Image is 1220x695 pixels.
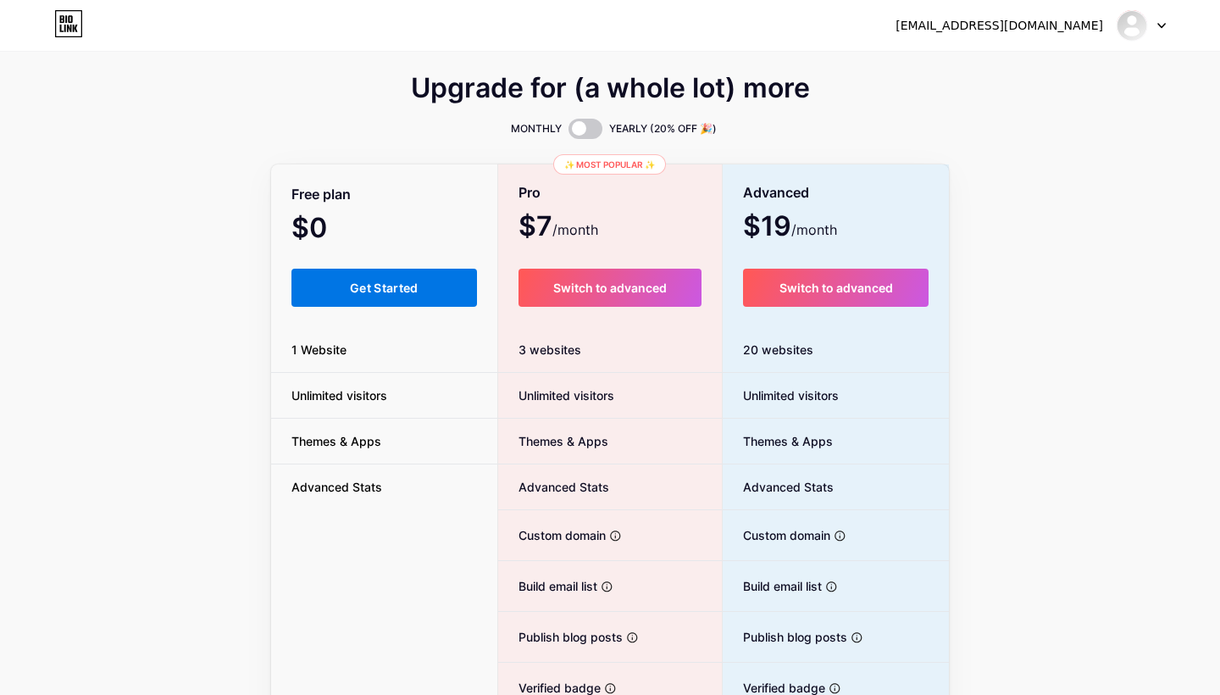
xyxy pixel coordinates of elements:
span: Advanced Stats [498,478,609,496]
span: Switch to advanced [779,281,893,295]
span: 1 Website [271,341,367,359]
span: Build email list [498,577,597,595]
span: Build email list [723,577,822,595]
span: Themes & Apps [498,432,608,450]
img: justjeff [1116,9,1148,42]
span: $7 [518,216,598,240]
span: Publish blog posts [498,628,623,646]
span: Custom domain [498,526,606,544]
span: /month [791,220,837,240]
span: $19 [743,216,837,240]
div: ✨ Most popular ✨ [553,154,666,175]
span: Advanced Stats [723,478,834,496]
span: Publish blog posts [723,628,847,646]
span: Free plan [291,180,351,209]
div: [EMAIL_ADDRESS][DOMAIN_NAME] [896,17,1103,35]
div: 20 websites [723,327,949,373]
button: Switch to advanced [743,269,929,307]
span: Advanced [743,178,809,208]
span: /month [552,220,598,240]
span: Themes & Apps [723,432,833,450]
span: Get Started [350,281,419,295]
span: Themes & Apps [271,432,402,450]
span: Upgrade for (a whole lot) more [411,78,810,98]
button: Get Started [291,269,477,307]
span: Unlimited visitors [498,386,614,404]
span: $0 [291,218,373,242]
span: Custom domain [723,526,830,544]
span: Unlimited visitors [271,386,408,404]
button: Switch to advanced [518,269,702,307]
span: Unlimited visitors [723,386,839,404]
span: YEARLY (20% OFF 🎉) [609,120,717,137]
span: MONTHLY [511,120,562,137]
span: Pro [518,178,541,208]
span: Switch to advanced [553,281,667,295]
span: Advanced Stats [271,478,402,496]
div: 3 websites [498,327,723,373]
